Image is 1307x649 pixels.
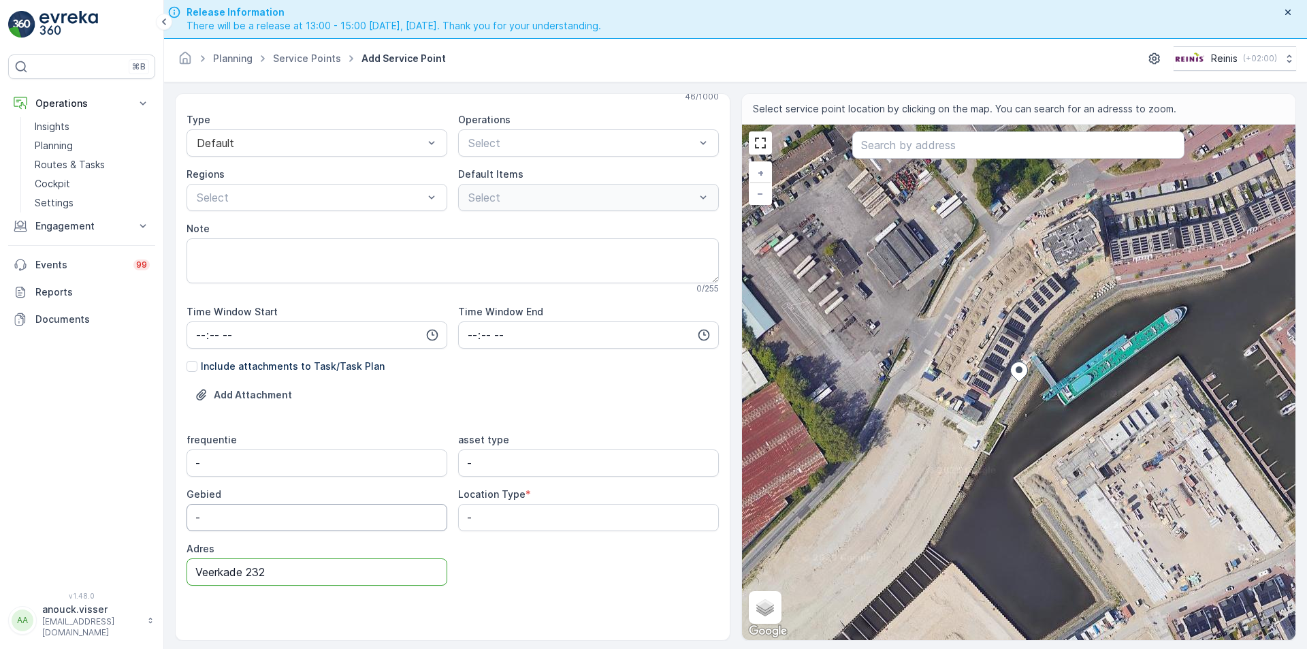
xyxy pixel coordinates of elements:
label: Operations [458,114,511,125]
label: Location Type [458,488,526,500]
a: Zoom In [750,163,771,183]
a: Planning [29,136,155,155]
a: Layers [750,592,780,622]
p: Include attachments to Task/Task Plan [201,360,385,373]
button: Engagement [8,212,155,240]
p: Select [197,189,423,206]
label: Type [187,114,210,125]
button: Operations [8,90,155,117]
p: Engagement [35,219,128,233]
p: 99 [136,259,147,270]
p: Select [468,135,695,151]
p: Documents [35,313,150,326]
a: Insights [29,117,155,136]
label: asset type [458,434,509,445]
p: Planning [35,139,73,153]
span: Select service point location by clicking on the map. You can search for an adresss to zoom. [753,102,1176,116]
p: 46 / 1000 [685,91,719,102]
span: Release Information [187,5,601,19]
p: anouck.visser [42,603,140,616]
a: Homepage [178,56,193,67]
span: v 1.48.0 [8,592,155,600]
a: View Fullscreen [750,133,771,153]
a: Cockpit [29,174,155,193]
p: ( +02:00 ) [1243,53,1277,64]
a: Service Points [273,52,341,64]
img: logo_light-DOdMpM7g.png [39,11,98,38]
span: − [757,187,764,199]
p: Operations [35,97,128,110]
a: Zoom Out [750,183,771,204]
label: Regions [187,168,225,180]
label: Time Window End [458,306,543,317]
div: AA [12,610,33,631]
label: frequentie [187,434,237,445]
a: Open this area in Google Maps (opens a new window) [745,622,790,640]
button: Reinis(+02:00) [1174,46,1296,71]
p: 0 / 255 [696,283,719,294]
img: logo [8,11,35,38]
label: Note [187,223,210,234]
p: [EMAIL_ADDRESS][DOMAIN_NAME] [42,616,140,638]
a: Events99 [8,251,155,279]
a: Routes & Tasks [29,155,155,174]
p: Cockpit [35,177,70,191]
a: Settings [29,193,155,212]
label: Time Window Start [187,306,278,317]
button: Upload File [187,384,300,406]
button: AAanouck.visser[EMAIL_ADDRESS][DOMAIN_NAME] [8,603,155,638]
label: Default Items [458,168,523,180]
a: Planning [213,52,253,64]
p: Insights [35,120,69,133]
p: Add Attachment [214,388,292,402]
label: Gebied [187,488,221,500]
p: Reports [35,285,150,299]
img: Reinis-Logo-Vrijstaand_Tekengebied-1-copy2_aBO4n7j.png [1174,51,1206,66]
label: Adres [187,543,214,554]
p: ⌘B [132,61,146,72]
input: Search by address [852,131,1184,159]
p: Routes & Tasks [35,158,105,172]
img: Google [745,622,790,640]
p: Reinis [1211,52,1238,65]
span: + [758,167,764,178]
span: Add Service Point [359,52,449,65]
a: Documents [8,306,155,333]
span: There will be a release at 13:00 - 15:00 [DATE], [DATE]. Thank you for your understanding. [187,19,601,33]
p: Events [35,258,125,272]
p: Settings [35,196,74,210]
a: Reports [8,279,155,306]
